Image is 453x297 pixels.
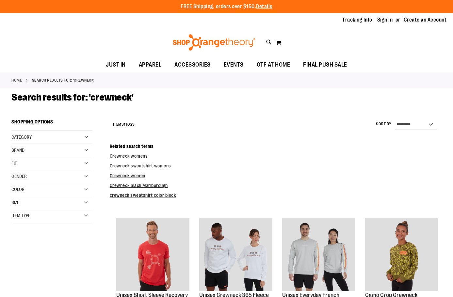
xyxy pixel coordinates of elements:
[11,187,24,192] span: Color
[181,3,272,10] p: FREE Shipping, orders over $150.
[130,122,135,127] span: 29
[11,116,92,131] strong: Shopping Options
[110,153,148,159] a: Crewneck womens
[32,77,94,83] strong: Search results for: 'crewneck'
[11,77,22,83] a: Home
[106,57,126,72] span: JUST IN
[256,4,272,9] a: Details
[199,218,272,291] img: Product image for Unisex Crewneck 365 Fleece Sweatshirt
[404,16,447,23] a: Create an Account
[11,148,24,153] span: Brand
[110,143,442,149] dt: Related search terms
[282,218,355,292] a: Product image for Unisex Everyday French Terry Crew Sweatshirt
[174,57,211,72] span: ACCESSORIES
[365,218,438,292] a: Product image for Camo Crop Crewneck
[257,57,290,72] span: OTF AT HOME
[224,57,244,72] span: EVENTS
[139,57,162,72] span: APPAREL
[110,193,176,198] a: crewneck sweatshirt color block
[11,174,27,179] span: Gender
[110,173,145,178] a: Crewneck women
[116,218,189,291] img: Product image for Unisex Short Sleeve Recovery Tee
[11,92,133,103] span: Search results for: 'crewneck'
[303,57,347,72] span: FINAL PUSH SALE
[199,218,272,292] a: Product image for Unisex Crewneck 365 Fleece Sweatshirt
[11,213,30,218] span: Item Type
[342,16,372,23] a: Tracking Info
[172,34,256,51] img: Shop Orangetheory
[113,119,135,130] h2: Items to
[365,218,438,291] img: Product image for Camo Crop Crewneck
[377,16,393,23] a: Sign In
[11,134,32,140] span: Category
[110,183,168,188] a: Crewneck black Marlborough
[11,161,17,166] span: Fit
[110,163,171,168] a: Crewneck sweatshirt womens
[124,122,125,127] span: 1
[116,218,189,292] a: Product image for Unisex Short Sleeve Recovery Tee
[11,200,19,205] span: Size
[282,218,355,291] img: Product image for Unisex Everyday French Terry Crew Sweatshirt
[376,121,392,127] label: Sort By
